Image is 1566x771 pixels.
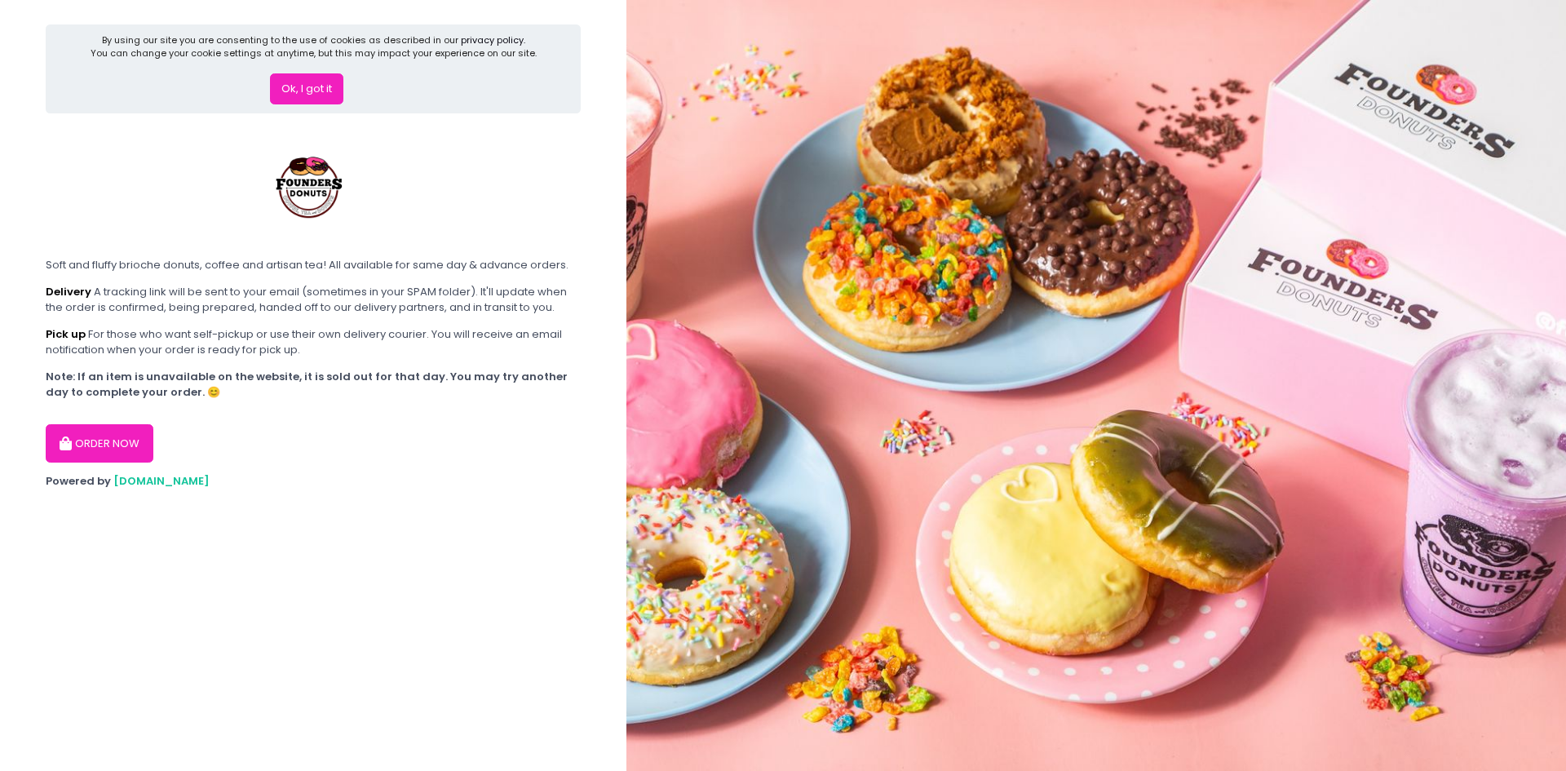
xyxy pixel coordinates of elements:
[113,473,210,489] a: [DOMAIN_NAME]
[461,33,525,47] a: privacy policy.
[46,284,91,299] b: Delivery
[91,33,537,60] div: By using our site you are consenting to the use of cookies as described in our You can change you...
[250,124,372,246] img: Founders Donuts
[46,326,86,342] b: Pick up
[270,73,343,104] button: Ok, I got it
[46,284,581,316] div: A tracking link will be sent to your email (sometimes in your SPAM folder). It'll update when the...
[46,473,581,490] div: Powered by
[46,369,581,401] div: Note: If an item is unavailable on the website, it is sold out for that day. You may try another ...
[46,257,581,273] div: Soft and fluffy brioche donuts, coffee and artisan tea! All available for same day & advance orders.
[46,424,153,463] button: ORDER NOW
[46,326,581,358] div: For those who want self-pickup or use their own delivery courier. You will receive an email notif...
